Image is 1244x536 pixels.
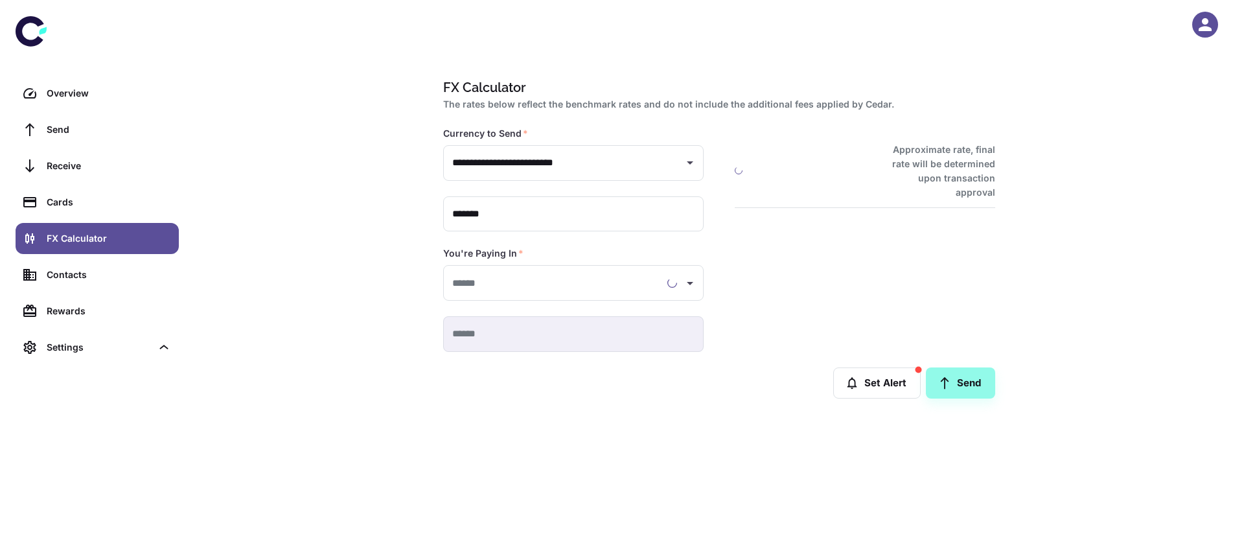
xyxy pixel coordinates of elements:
[47,159,171,173] div: Receive
[16,78,179,109] a: Overview
[16,223,179,254] a: FX Calculator
[681,154,699,172] button: Open
[16,114,179,145] a: Send
[16,296,179,327] a: Rewards
[47,231,171,246] div: FX Calculator
[47,195,171,209] div: Cards
[47,268,171,282] div: Contacts
[16,259,179,290] a: Contacts
[878,143,995,200] h6: Approximate rate, final rate will be determined upon transaction approval
[47,340,152,355] div: Settings
[926,367,995,399] a: Send
[443,78,990,97] h1: FX Calculator
[47,304,171,318] div: Rewards
[443,127,528,140] label: Currency to Send
[16,332,179,363] div: Settings
[47,86,171,100] div: Overview
[16,150,179,181] a: Receive
[47,122,171,137] div: Send
[681,274,699,292] button: Open
[16,187,179,218] a: Cards
[833,367,921,399] button: Set Alert
[443,247,524,260] label: You're Paying In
